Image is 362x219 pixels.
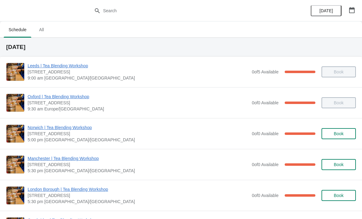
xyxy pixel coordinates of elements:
[6,187,24,204] img: London Borough | Tea Blending Workshop | 7 Park St, London SE1 9AB, UK | 5:30 pm Europe/London
[28,192,249,199] span: [STREET_ADDRESS]
[28,161,249,168] span: [STREET_ADDRESS]
[252,162,279,167] span: 0 of 0 Available
[334,131,344,136] span: Book
[252,193,279,198] span: 0 of 0 Available
[34,24,49,35] span: All
[6,125,24,143] img: Norwich | Tea Blending Workshop | 9 Back Of The Inns, Norwich NR2 1PT, UK | 5:00 pm Europe/London
[28,94,249,100] span: Oxford | Tea Blending Workshop
[322,128,356,139] button: Book
[322,159,356,170] button: Book
[252,131,279,136] span: 0 of 0 Available
[4,24,31,35] span: Schedule
[334,193,344,198] span: Book
[103,5,271,16] input: Search
[334,162,344,167] span: Book
[28,75,249,81] span: 9:00 am [GEOGRAPHIC_DATA]/[GEOGRAPHIC_DATA]
[28,199,249,205] span: 5:30 pm [GEOGRAPHIC_DATA]/[GEOGRAPHIC_DATA]
[28,131,249,137] span: [STREET_ADDRESS]
[6,156,24,173] img: Manchester | Tea Blending Workshop | 57 Church St, Manchester, M4 1PD | 5:30 pm Europe/London
[28,186,249,192] span: London Borough | Tea Blending Workshop
[6,94,24,112] img: Oxford | Tea Blending Workshop | 23 High Street, Oxford, OX1 4AH | 9:30 am Europe/London
[6,44,356,50] h2: [DATE]
[28,69,249,75] span: [STREET_ADDRESS]
[322,190,356,201] button: Book
[28,124,249,131] span: Norwich | Tea Blending Workshop
[28,155,249,161] span: Manchester | Tea Blending Workshop
[28,106,249,112] span: 9:30 am Europe/[GEOGRAPHIC_DATA]
[28,100,249,106] span: [STREET_ADDRESS]
[28,63,249,69] span: Leeds | Tea Blending Workshop
[252,100,279,105] span: 0 of 0 Available
[311,5,341,16] button: [DATE]
[252,69,279,74] span: 0 of 5 Available
[28,168,249,174] span: 5:30 pm [GEOGRAPHIC_DATA]/[GEOGRAPHIC_DATA]
[319,8,333,13] span: [DATE]
[6,63,24,81] img: Leeds | Tea Blending Workshop | Unit 42, Queen Victoria St, Victoria Quarter, Leeds, LS1 6BE | 9:...
[28,137,249,143] span: 5:00 pm [GEOGRAPHIC_DATA]/[GEOGRAPHIC_DATA]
